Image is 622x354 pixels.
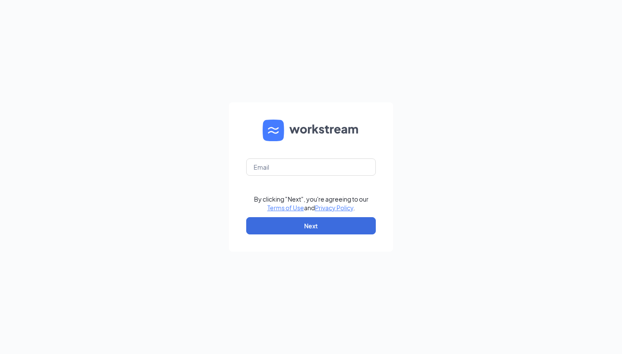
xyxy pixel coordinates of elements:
a: Privacy Policy [315,204,353,212]
button: Next [246,217,376,234]
img: WS logo and Workstream text [263,120,359,141]
a: Terms of Use [267,204,304,212]
div: By clicking "Next", you're agreeing to our and . [254,195,368,212]
input: Email [246,158,376,176]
